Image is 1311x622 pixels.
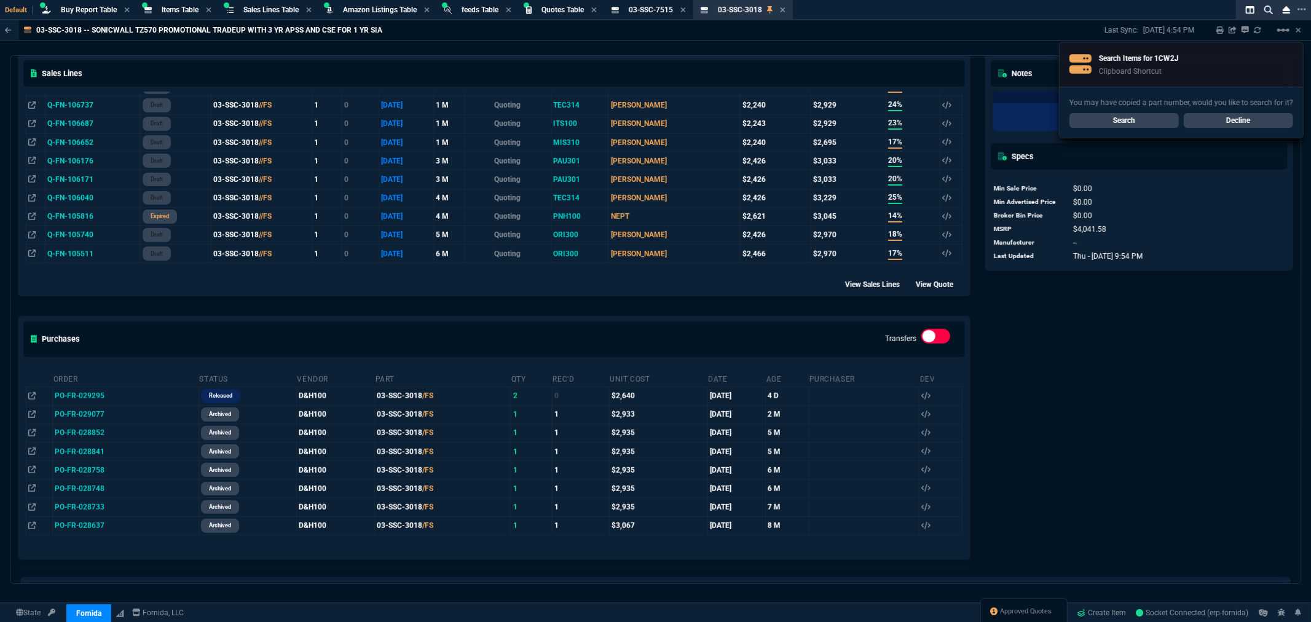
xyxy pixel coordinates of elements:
td: Min Advertised Price [993,195,1061,209]
p: Quoting [467,155,548,167]
td: $3,033 [811,152,886,170]
td: 1 [511,479,553,498]
p: draft [151,156,163,166]
nx-icon: Open In Opposite Panel [28,119,36,128]
td: 6 M [766,479,809,498]
span: 1758232440538 [1073,252,1143,261]
td: Last Updated [993,250,1061,263]
a: Hide Workbench [1296,25,1301,35]
td: 4 M [433,207,464,226]
p: expired [151,211,169,221]
nx-fornida-value: PO-FR-028852 [55,427,196,438]
p: Last Sync: [1104,25,1143,35]
td: 6 M [433,244,464,262]
td: 7 M [766,498,809,516]
p: Quoting [467,137,548,148]
p: draft [151,175,163,184]
p: Quoting [467,229,548,240]
td: 1 M [433,96,464,114]
td: $2,935 [609,443,707,461]
h5: Specs [998,151,1034,162]
td: 1 [511,423,553,442]
td: 03-SSC-3018 [375,461,511,479]
th: Date [707,369,765,387]
td: $3,229 [811,189,886,207]
p: archived [209,465,231,475]
td: 5 M [766,423,809,442]
td: 4 M [433,189,464,207]
div: $2,243 [742,118,809,129]
td: ORI300 [551,244,608,262]
td: [DATE] [707,479,765,498]
td: 0 [552,387,609,405]
td: $2,929 [811,96,886,114]
span: Quotes Table [541,6,584,14]
td: [DATE] [707,405,765,423]
td: $2,935 [609,423,707,442]
nx-fornida-value: PO-FR-029295 [55,390,196,401]
span: -- [1073,238,1077,247]
nx-icon: Open New Tab [1297,4,1306,15]
span: Sales Lines Table [243,6,299,14]
td: Min Sale Price [993,182,1061,195]
td: 5 M [766,443,809,461]
nx-fornida-value: PO-FR-028748 [55,483,196,494]
td: 6 M [766,461,809,479]
td: $2,970 [811,244,886,262]
td: 0 [342,207,379,226]
tr: undefined [993,236,1143,250]
nx-icon: Close Tab [424,6,430,15]
div: $2,426 [742,174,809,185]
td: $2,935 [609,461,707,479]
p: Clipboard Shortcut [1099,66,1179,76]
div: $2,426 [742,192,809,203]
td: 5 M [433,226,464,244]
td: D&H100 [296,405,374,423]
td: 4 D [766,387,809,405]
td: 03-SSC-3018 [375,479,511,498]
p: draft [151,100,163,110]
span: 17% [888,136,902,149]
td: D&H100 [296,387,374,405]
td: [DATE] [379,189,434,207]
td: [PERSON_NAME] [608,152,740,170]
th: Rec'd [552,369,609,387]
div: $2,466 [742,248,809,259]
td: 0 [342,226,379,244]
td: 03-SSC-3018 [375,423,511,442]
span: /FS [422,447,433,456]
p: You may have copied a part number, would you like to search for it? [1069,97,1293,108]
td: [PERSON_NAME] [608,114,740,133]
td: 0 [342,133,379,152]
td: [PERSON_NAME] [608,226,740,244]
nx-icon: Close Tab [306,6,312,15]
td: [DATE] [707,461,765,479]
td: TEC314 [551,96,608,114]
span: //FS [259,175,272,184]
td: 3 M [433,152,464,170]
span: //FS [259,119,272,128]
td: [DATE] [707,423,765,442]
td: [DATE] [707,443,765,461]
td: [PERSON_NAME] [608,170,740,189]
mat-icon: Example home icon [1276,23,1291,37]
td: 1 [511,443,553,461]
td: 0 [342,152,379,170]
p: Quoting [467,100,548,111]
div: $2,621 [742,211,809,222]
span: /FS [422,428,433,437]
nx-icon: Open In Opposite Panel [28,392,36,400]
span: PO-FR-028852 [55,428,104,437]
th: Dev [919,369,963,387]
td: 0 [342,189,379,207]
span: 03-SSC-7515 [629,6,673,14]
td: [DATE] [379,244,434,262]
span: Buy Report Table [61,6,117,14]
td: PAU301 [551,152,608,170]
td: MSRP [993,222,1061,236]
nx-icon: Close Tab [124,6,130,15]
td: D&H100 [296,479,374,498]
td: 1 [312,152,342,170]
p: draft [151,138,163,148]
th: Unit Cost [609,369,707,387]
